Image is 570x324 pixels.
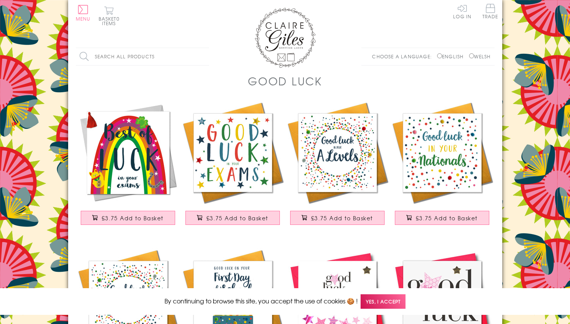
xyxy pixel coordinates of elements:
[255,8,316,68] img: Claire Giles Greetings Cards
[99,6,120,26] button: Basket0 items
[311,214,373,222] span: £3.75 Add to Basket
[206,214,268,222] span: £3.75 Add to Basket
[453,4,471,19] a: Log In
[102,214,164,222] span: £3.75 Add to Basket
[76,100,180,233] a: Good Luck Exams Card, Rainbow, Embellished with a colourful tassel £3.75 Add to Basket
[372,53,436,60] p: Choose a language:
[469,53,491,60] label: Welsh
[482,4,498,20] a: Trade
[76,48,209,65] input: Search all products
[437,53,442,58] input: English
[201,48,209,65] input: Search
[390,100,495,233] a: Good Luck in Nationals Card, Dots, Embellished with pompoms £3.75 Add to Basket
[180,100,285,205] img: Exam Good Luck Card, Stars, Embellished with pompoms
[81,211,175,225] button: £3.75 Add to Basket
[290,211,385,225] button: £3.75 Add to Basket
[185,211,280,225] button: £3.75 Add to Basket
[285,100,390,205] img: A Level Good Luck Card, Dotty Circle, Embellished with pompoms
[285,100,390,233] a: A Level Good Luck Card, Dotty Circle, Embellished with pompoms £3.75 Add to Basket
[416,214,478,222] span: £3.75 Add to Basket
[437,53,467,60] label: English
[76,5,91,21] button: Menu
[395,211,489,225] button: £3.75 Add to Basket
[482,4,498,19] span: Trade
[76,15,91,22] span: Menu
[248,73,322,89] h1: Good Luck
[390,100,495,205] img: Good Luck in Nationals Card, Dots, Embellished with pompoms
[361,294,406,309] span: Yes, I accept
[469,53,474,58] input: Welsh
[102,15,120,27] span: 0 items
[76,100,180,205] img: Good Luck Exams Card, Rainbow, Embellished with a colourful tassel
[180,100,285,233] a: Exam Good Luck Card, Stars, Embellished with pompoms £3.75 Add to Basket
